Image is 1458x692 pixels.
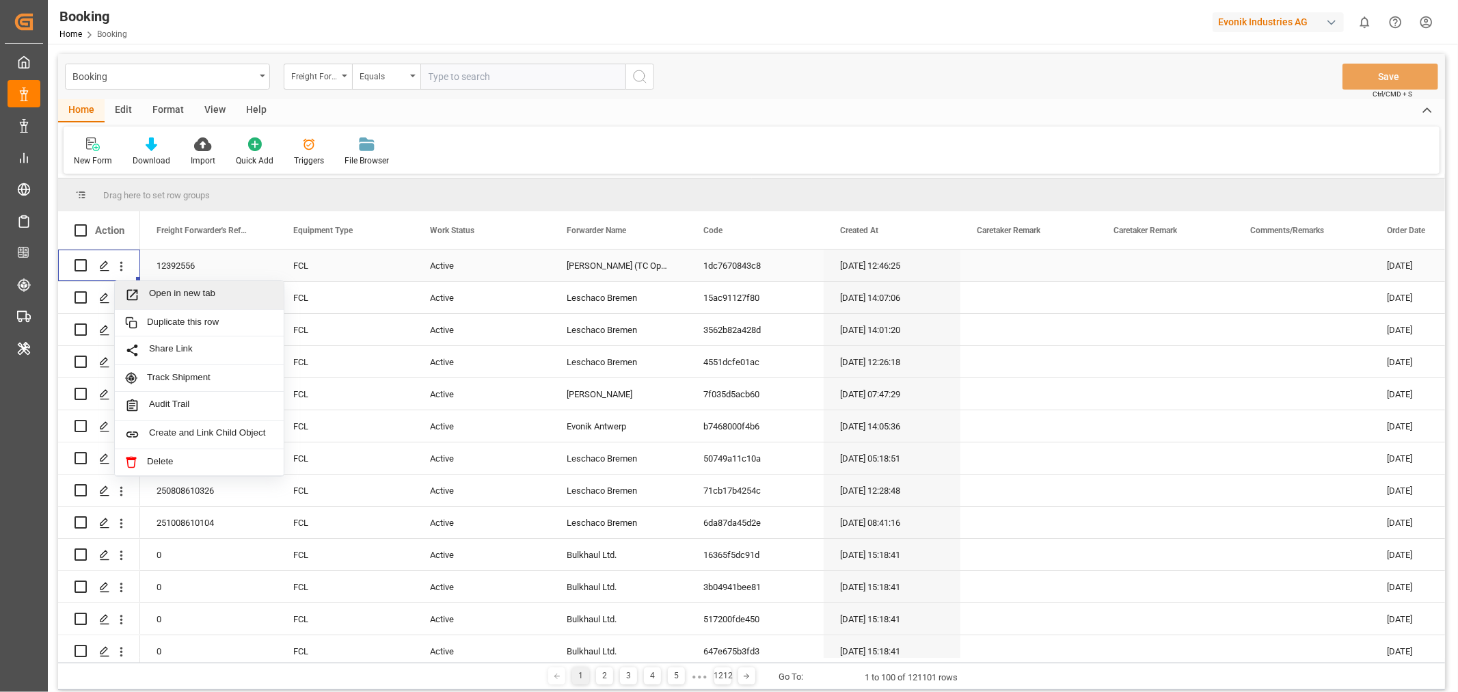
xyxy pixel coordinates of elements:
[291,67,338,83] div: Freight Forwarder's Reference No.
[414,442,550,474] div: Active
[550,539,687,570] div: Bulkhaul Ltd.
[824,475,960,506] div: [DATE] 12:28:48
[360,67,406,83] div: Equals
[687,507,824,538] div: 6da87da45d2e
[277,378,414,410] div: FCL
[277,507,414,538] div: FCL
[703,226,723,235] span: Code
[1349,7,1380,38] button: show 0 new notifications
[58,314,140,346] div: Press SPACE to select this row.
[58,571,140,603] div: Press SPACE to select this row.
[58,507,140,539] div: Press SPACE to select this row.
[140,475,277,506] div: 250808610326
[572,667,589,684] div: 1
[140,507,277,538] div: 251008610104
[236,99,277,122] div: Help
[236,155,273,167] div: Quick Add
[58,603,140,635] div: Press SPACE to select this row.
[414,314,550,345] div: Active
[59,29,82,39] a: Home
[277,250,414,281] div: FCL
[345,155,389,167] div: File Browser
[567,226,626,235] span: Forwarder Name
[687,314,824,345] div: 3562b82a428d
[277,539,414,570] div: FCL
[1342,64,1438,90] button: Save
[191,155,215,167] div: Import
[824,603,960,635] div: [DATE] 15:18:41
[824,346,960,377] div: [DATE] 12:26:18
[277,571,414,602] div: FCL
[140,539,277,570] div: 0
[1250,226,1324,235] span: Comments/Remarks
[414,603,550,635] div: Active
[58,250,140,282] div: Press SPACE to select this row.
[977,226,1040,235] span: Caretaker Remark
[550,346,687,377] div: Leschaco Bremen
[1373,89,1412,99] span: Ctrl/CMD + S
[277,314,414,345] div: FCL
[140,571,277,602] div: 0
[58,410,140,442] div: Press SPACE to select this row.
[687,378,824,410] div: 7f035d5acb60
[58,635,140,667] div: Press SPACE to select this row.
[414,378,550,410] div: Active
[1213,9,1349,35] button: Evonik Industries AG
[157,226,248,235] span: Freight Forwarder's Reference No.
[140,603,277,635] div: 0
[550,635,687,667] div: Bulkhaul Ltd.
[430,226,474,235] span: Work Status
[824,442,960,474] div: [DATE] 05:18:51
[824,378,960,410] div: [DATE] 07:47:29
[550,250,687,281] div: [PERSON_NAME] (TC Operator)
[1380,7,1411,38] button: Help Center
[277,442,414,474] div: FCL
[687,282,824,313] div: 15ac91127f80
[596,667,613,684] div: 2
[277,282,414,313] div: FCL
[625,64,654,90] button: search button
[620,667,637,684] div: 3
[277,410,414,442] div: FCL
[140,635,277,667] div: 0
[58,539,140,571] div: Press SPACE to select this row.
[59,6,127,27] div: Booking
[550,410,687,442] div: Evonik Antwerp
[550,378,687,410] div: [PERSON_NAME]
[779,670,804,684] div: Go To:
[142,99,194,122] div: Format
[58,99,105,122] div: Home
[550,507,687,538] div: Leschaco Bremen
[277,346,414,377] div: FCL
[644,667,661,684] div: 4
[277,603,414,635] div: FCL
[824,571,960,602] div: [DATE] 15:18:41
[550,571,687,602] div: Bulkhaul Ltd.
[1113,226,1177,235] span: Caretaker Remark
[414,475,550,506] div: Active
[687,346,824,377] div: 4551dcfe01ac
[74,155,112,167] div: New Form
[105,99,142,122] div: Edit
[824,282,960,313] div: [DATE] 14:07:06
[95,224,124,237] div: Action
[824,507,960,538] div: [DATE] 08:41:16
[687,635,824,667] div: 647e675b3fd3
[714,667,731,684] div: 1212
[668,667,685,684] div: 5
[277,635,414,667] div: FCL
[58,346,140,378] div: Press SPACE to select this row.
[824,314,960,345] div: [DATE] 14:01:20
[840,226,878,235] span: Created At
[414,571,550,602] div: Active
[65,64,270,90] button: open menu
[687,539,824,570] div: 16365f5dc91d
[687,410,824,442] div: b7468000f4b6
[687,442,824,474] div: 50749a11c10a
[824,635,960,667] div: [DATE] 15:18:41
[1213,12,1344,32] div: Evonik Industries AG
[58,282,140,314] div: Press SPACE to select this row.
[277,475,414,506] div: FCL
[194,99,236,122] div: View
[294,155,324,167] div: Triggers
